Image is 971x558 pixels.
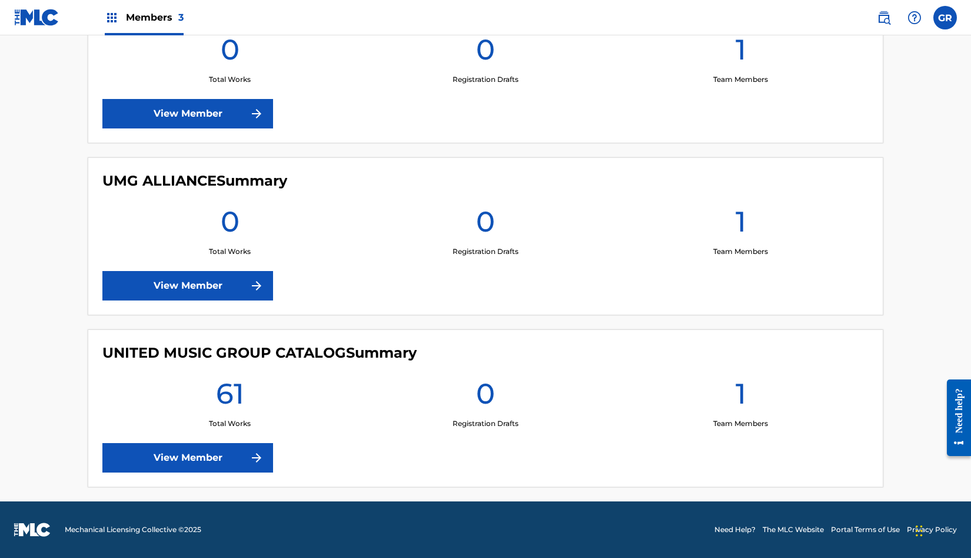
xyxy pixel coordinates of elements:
[736,204,746,246] h1: 1
[102,271,273,301] a: View Member
[178,12,184,23] span: 3
[713,246,768,257] p: Team Members
[763,524,824,535] a: The MLC Website
[250,451,264,465] img: f7272a7cc735f4ea7f67.svg
[250,107,264,121] img: f7272a7cc735f4ea7f67.svg
[476,32,495,74] h1: 0
[831,524,900,535] a: Portal Terms of Use
[14,9,59,26] img: MLC Logo
[912,501,971,558] iframe: Chat Widget
[476,376,495,418] h1: 0
[209,418,251,429] p: Total Works
[221,204,240,246] h1: 0
[933,6,957,29] div: User Menu
[713,418,768,429] p: Team Members
[714,524,756,535] a: Need Help?
[221,32,240,74] h1: 0
[476,204,495,246] h1: 0
[216,376,244,418] h1: 61
[938,370,971,465] iframe: Resource Center
[102,443,273,473] a: View Member
[877,11,891,25] img: search
[916,513,923,549] div: Drag
[105,11,119,25] img: Top Rightsholders
[907,524,957,535] a: Privacy Policy
[65,524,201,535] span: Mechanical Licensing Collective © 2025
[872,6,896,29] a: Public Search
[453,418,518,429] p: Registration Drafts
[736,376,746,418] h1: 1
[713,74,768,85] p: Team Members
[903,6,926,29] div: Help
[736,32,746,74] h1: 1
[907,11,922,25] img: help
[209,74,251,85] p: Total Works
[102,99,273,128] a: View Member
[209,246,251,257] p: Total Works
[14,523,51,537] img: logo
[453,74,518,85] p: Registration Drafts
[453,246,518,257] p: Registration Drafts
[102,344,417,362] h4: UNITED MUSIC GROUP CATALOG
[102,172,287,190] h4: UMG ALLIANCE
[250,279,264,293] img: f7272a7cc735f4ea7f67.svg
[126,11,184,24] span: Members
